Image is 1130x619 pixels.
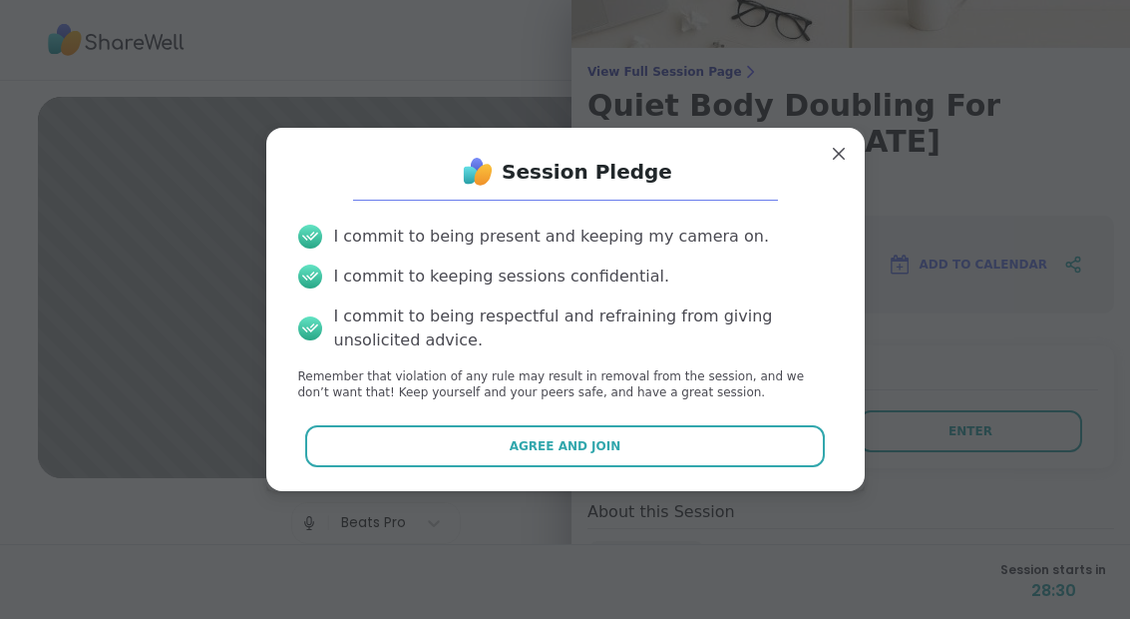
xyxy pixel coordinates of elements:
[298,368,833,402] p: Remember that violation of any rule may result in removal from the session, and we don’t want tha...
[502,158,672,186] h1: Session Pledge
[334,265,670,289] div: I commit to keeping sessions confidential.
[334,305,833,352] div: I commit to being respectful and refraining from giving unsolicited advice.
[458,152,498,192] img: ShareWell Logo
[510,437,621,455] span: Agree and Join
[334,225,769,249] div: I commit to being present and keeping my camera on.
[305,425,825,467] button: Agree and Join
